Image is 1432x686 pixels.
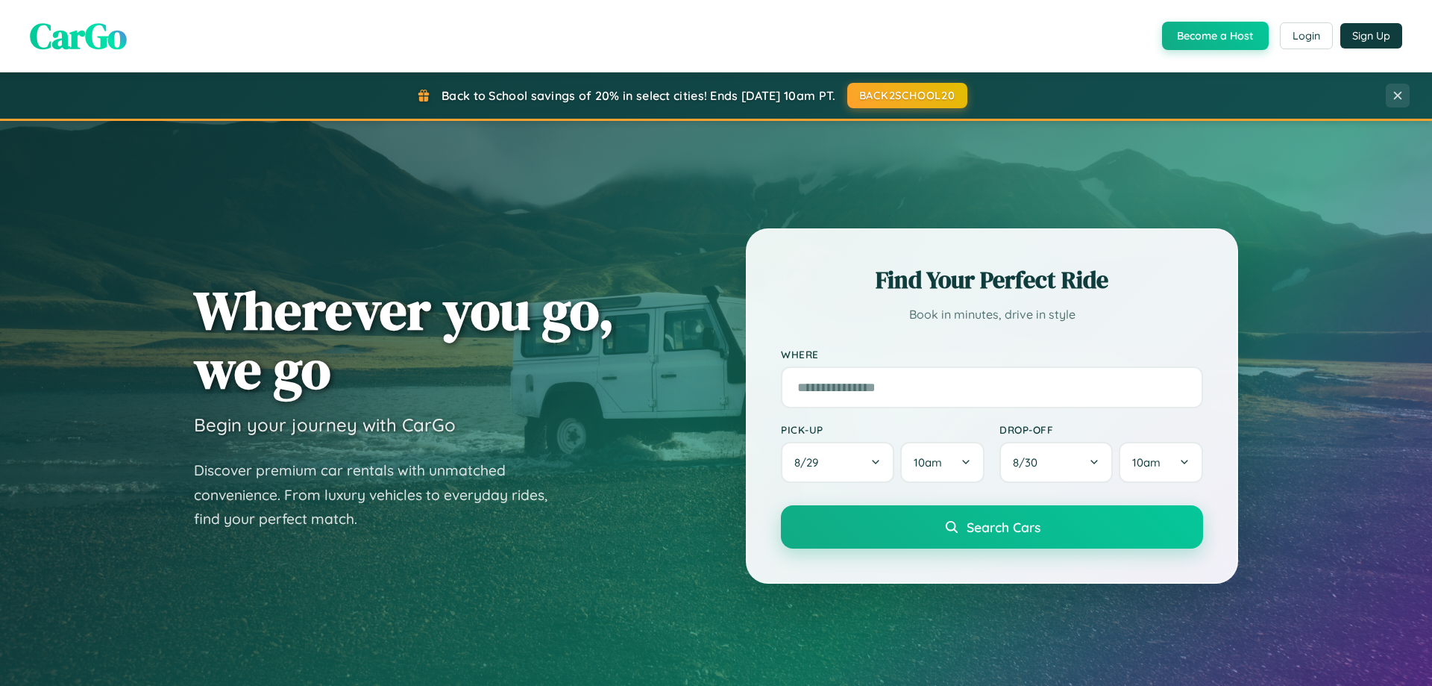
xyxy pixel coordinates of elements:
button: 8/30 [999,442,1113,483]
span: CarGo [30,11,127,60]
button: Sign Up [1340,23,1402,49]
button: 10am [1119,442,1203,483]
label: Pick-up [781,423,984,436]
button: Search Cars [781,505,1203,549]
label: Where [781,348,1203,361]
p: Book in minutes, drive in style [781,304,1203,325]
span: Back to School savings of 20% in select cities! Ends [DATE] 10am PT. [442,88,835,103]
span: 10am [914,455,942,470]
h2: Find Your Perfect Ride [781,264,1203,296]
p: Discover premium car rentals with unmatched convenience. From luxury vehicles to everyday rides, ... [194,458,567,531]
h3: Begin your journey with CarGo [194,414,456,436]
button: Become a Host [1162,22,1269,50]
h1: Wherever you go, we go [194,281,615,399]
span: 10am [1132,455,1161,470]
span: 8 / 29 [794,455,826,470]
label: Drop-off [999,423,1203,436]
button: BACK2SCHOOL20 [847,83,967,108]
span: Search Cars [967,519,1040,535]
button: 10am [900,442,984,483]
span: 8 / 30 [1013,455,1045,470]
button: 8/29 [781,442,894,483]
button: Login [1280,22,1333,49]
